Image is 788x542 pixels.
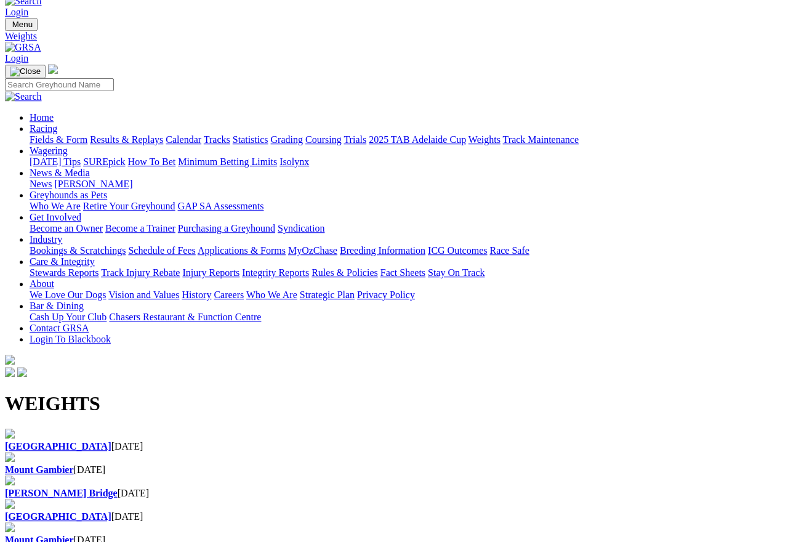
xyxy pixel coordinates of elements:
a: Applications & Forms [198,245,286,256]
a: Wagering [30,145,68,156]
a: Statistics [233,134,268,145]
div: [DATE] [5,511,783,522]
a: News & Media [30,168,90,178]
button: Toggle navigation [5,18,38,31]
h1: WEIGHTS [5,392,783,415]
img: facebook.svg [5,367,15,377]
a: Syndication [278,223,324,233]
a: About [30,278,54,289]
a: Calendar [166,134,201,145]
a: Who We Are [30,201,81,211]
div: About [30,289,783,301]
a: Minimum Betting Limits [178,156,277,167]
a: Integrity Reports [242,267,309,278]
div: Industry [30,245,783,256]
img: file-red.svg [5,475,15,485]
img: logo-grsa-white.png [5,355,15,365]
a: Schedule of Fees [128,245,195,256]
div: Wagering [30,156,783,168]
div: Greyhounds as Pets [30,201,783,212]
div: Racing [30,134,783,145]
a: Login [5,53,28,63]
a: News [30,179,52,189]
a: Track Injury Rebate [101,267,180,278]
a: Injury Reports [182,267,239,278]
div: Get Involved [30,223,783,234]
input: Search [5,78,114,91]
a: [PERSON_NAME] [54,179,132,189]
a: Race Safe [489,245,529,256]
a: Vision and Values [108,289,179,300]
a: Care & Integrity [30,256,95,267]
img: logo-grsa-white.png [48,64,58,74]
a: Fact Sheets [380,267,425,278]
a: Coursing [305,134,342,145]
img: file-red.svg [5,522,15,532]
a: Cash Up Your Club [30,312,107,322]
a: We Love Our Dogs [30,289,106,300]
a: Tracks [204,134,230,145]
div: News & Media [30,179,783,190]
a: Racing [30,123,57,134]
a: History [182,289,211,300]
a: Get Involved [30,212,81,222]
img: GRSA [5,42,41,53]
a: Bar & Dining [30,301,84,311]
a: Stay On Track [428,267,484,278]
a: 2025 TAB Adelaide Cup [369,134,466,145]
a: Login To Blackbook [30,334,111,344]
a: Contact GRSA [30,323,89,333]
a: [PERSON_NAME] Bridge [5,488,118,498]
a: Home [30,112,54,123]
a: Privacy Policy [357,289,415,300]
img: Close [10,67,41,76]
a: Greyhounds as Pets [30,190,107,200]
span: Menu [12,20,33,29]
a: Weights [5,31,783,42]
a: [GEOGRAPHIC_DATA] [5,441,111,451]
a: Retire Your Greyhound [83,201,175,211]
div: Care & Integrity [30,267,783,278]
button: Toggle navigation [5,65,46,78]
a: Rules & Policies [312,267,378,278]
a: Stewards Reports [30,267,98,278]
a: Isolynx [279,156,309,167]
a: MyOzChase [288,245,337,256]
a: Login [5,7,28,17]
a: Fields & Form [30,134,87,145]
a: Results & Replays [90,134,163,145]
a: Breeding Information [340,245,425,256]
a: Become a Trainer [105,223,175,233]
a: GAP SA Assessments [178,201,264,211]
a: Chasers Restaurant & Function Centre [109,312,261,322]
a: Become an Owner [30,223,103,233]
a: ICG Outcomes [428,245,487,256]
a: Weights [468,134,501,145]
img: file-red.svg [5,499,15,509]
a: [GEOGRAPHIC_DATA] [5,511,111,522]
div: [DATE] [5,441,783,452]
a: How To Bet [128,156,176,167]
a: Strategic Plan [300,289,355,300]
a: Trials [344,134,366,145]
a: SUREpick [83,156,125,167]
a: Mount Gambier [5,464,74,475]
img: twitter.svg [17,367,27,377]
a: Purchasing a Greyhound [178,223,275,233]
a: Bookings & Scratchings [30,245,126,256]
a: Track Maintenance [503,134,579,145]
div: [DATE] [5,488,783,499]
a: Grading [271,134,303,145]
a: Who We Are [246,289,297,300]
img: file-red.svg [5,429,15,439]
div: Bar & Dining [30,312,783,323]
div: [DATE] [5,464,783,475]
img: Search [5,91,42,102]
a: Careers [214,289,244,300]
a: Industry [30,234,62,245]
